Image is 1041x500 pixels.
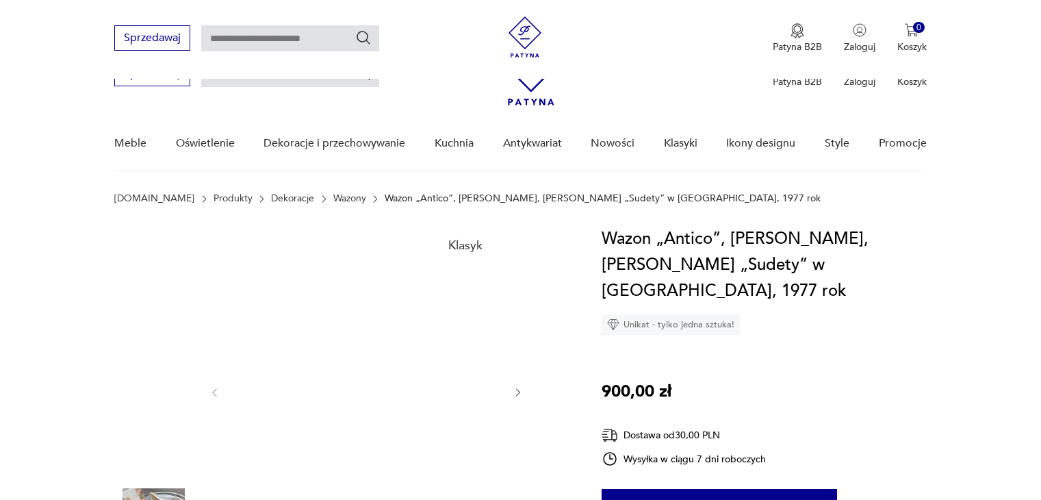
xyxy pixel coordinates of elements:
[897,75,927,88] p: Koszyk
[114,193,194,204] a: [DOMAIN_NAME]
[879,117,927,170] a: Promocje
[773,40,822,53] p: Patyna B2B
[897,23,927,53] button: 0Koszyk
[664,117,697,170] a: Klasyki
[114,401,192,479] img: Zdjęcie produktu Wazon „Antico”, Stefan Sadowski, Huta Szkła „Sudety” w Szczytnej Śląskiej, 1977 rok
[271,193,314,204] a: Dekoracje
[602,379,671,405] p: 900,00 zł
[591,117,634,170] a: Nowości
[114,70,190,79] a: Sprzedawaj
[602,427,618,444] img: Ikona dostawy
[333,193,366,204] a: Wazony
[773,23,822,53] a: Ikona medaluPatyna B2B
[913,22,925,34] div: 0
[791,23,804,38] img: Ikona medalu
[503,117,562,170] a: Antykwariat
[897,40,927,53] p: Koszyk
[176,117,235,170] a: Oświetlenie
[114,117,146,170] a: Meble
[114,226,192,304] img: Zdjęcie produktu Wazon „Antico”, Stefan Sadowski, Huta Szkła „Sudety” w Szczytnej Śląskiej, 1977 rok
[773,23,822,53] button: Patyna B2B
[114,25,190,51] button: Sprzedawaj
[844,75,875,88] p: Zaloguj
[602,451,766,467] div: Wysyłka w ciągu 7 dni roboczych
[844,40,875,53] p: Zaloguj
[905,23,918,37] img: Ikona koszyka
[435,117,474,170] a: Kuchnia
[853,23,866,37] img: Ikonka użytkownika
[602,314,740,335] div: Unikat - tylko jedna sztuka!
[602,427,766,444] div: Dostawa od 30,00 PLN
[844,23,875,53] button: Zaloguj
[726,117,795,170] a: Ikony designu
[825,117,849,170] a: Style
[114,34,190,44] a: Sprzedawaj
[773,75,822,88] p: Patyna B2B
[607,318,619,331] img: Ikona diamentu
[440,232,491,260] div: Klasyk
[602,226,927,304] h1: Wazon „Antico”, [PERSON_NAME], [PERSON_NAME] „Sudety” w [GEOGRAPHIC_DATA], 1977 rok
[385,193,821,204] p: Wazon „Antico”, [PERSON_NAME], [PERSON_NAME] „Sudety” w [GEOGRAPHIC_DATA], 1977 rok
[214,193,253,204] a: Produkty
[504,16,545,58] img: Patyna - sklep z meblami i dekoracjami vintage
[355,29,372,46] button: Szukaj
[264,117,405,170] a: Dekoracje i przechowywanie
[114,314,192,392] img: Zdjęcie produktu Wazon „Antico”, Stefan Sadowski, Huta Szkła „Sudety” w Szczytnej Śląskiej, 1977 rok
